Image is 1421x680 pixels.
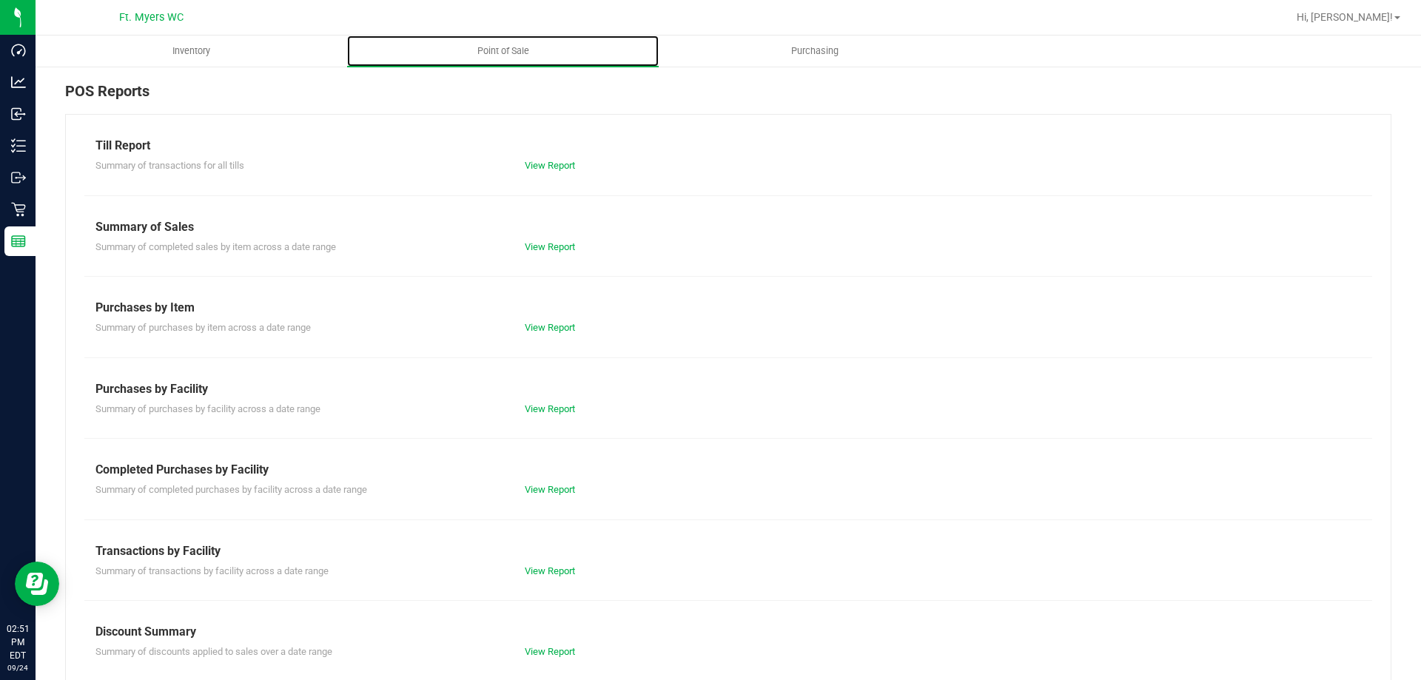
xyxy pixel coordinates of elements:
div: POS Reports [65,80,1391,114]
span: Inventory [152,44,230,58]
span: Point of Sale [457,44,549,58]
a: Inventory [36,36,347,67]
div: Summary of Sales [95,218,1361,236]
span: Summary of transactions by facility across a date range [95,565,329,576]
a: View Report [525,403,575,414]
div: Till Report [95,137,1361,155]
span: Summary of completed purchases by facility across a date range [95,484,367,495]
div: Discount Summary [95,623,1361,641]
inline-svg: Outbound [11,170,26,185]
inline-svg: Analytics [11,75,26,90]
inline-svg: Dashboard [11,43,26,58]
a: Point of Sale [347,36,659,67]
span: Ft. Myers WC [119,11,184,24]
span: Summary of purchases by facility across a date range [95,403,320,414]
a: View Report [525,646,575,657]
span: Summary of completed sales by item across a date range [95,241,336,252]
span: Summary of purchases by item across a date range [95,322,311,333]
p: 09/24 [7,662,29,673]
inline-svg: Inventory [11,138,26,153]
span: Purchasing [771,44,859,58]
div: Purchases by Item [95,299,1361,317]
a: View Report [525,241,575,252]
div: Completed Purchases by Facility [95,461,1361,479]
div: Transactions by Facility [95,542,1361,560]
p: 02:51 PM EDT [7,622,29,662]
inline-svg: Reports [11,234,26,249]
inline-svg: Retail [11,202,26,217]
a: View Report [525,484,575,495]
inline-svg: Inbound [11,107,26,121]
span: Hi, [PERSON_NAME]! [1297,11,1393,23]
a: Purchasing [659,36,970,67]
span: Summary of discounts applied to sales over a date range [95,646,332,657]
a: View Report [525,565,575,576]
a: View Report [525,322,575,333]
a: View Report [525,160,575,171]
iframe: Resource center [15,562,59,606]
div: Purchases by Facility [95,380,1361,398]
span: Summary of transactions for all tills [95,160,244,171]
